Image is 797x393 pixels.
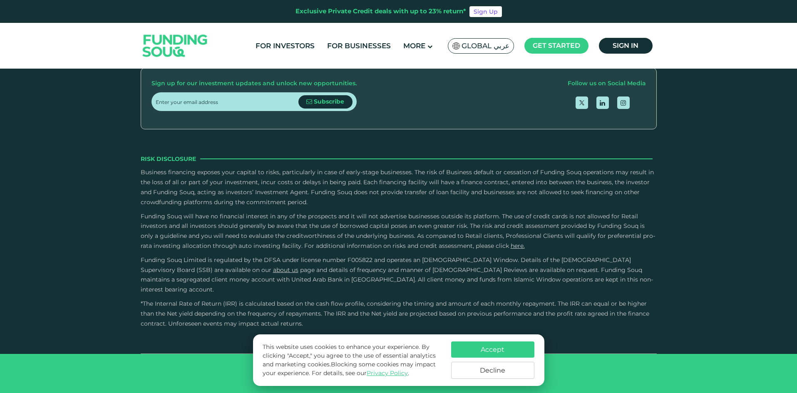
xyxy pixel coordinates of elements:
[253,39,317,53] a: For Investors
[134,25,216,67] img: Logo
[511,242,525,250] a: here.
[295,7,466,16] div: Exclusive Private Credit deals with up to 23% return*
[263,343,442,378] p: This website uses cookies to enhance your experience. By clicking "Accept," you agree to the use ...
[469,6,502,17] a: Sign Up
[300,266,315,274] span: page
[141,266,653,294] span: and details of frequency and manner of [DEMOGRAPHIC_DATA] Reviews are available on request. Fundi...
[141,213,655,250] span: Funding Souq will have no financial interest in any of the prospects and it will not advertise bu...
[151,79,357,89] div: Sign up for our investment updates and unlock new opportunities.
[273,266,298,274] a: About Us
[568,79,646,89] div: Follow us on Social Media
[599,38,653,54] a: Sign in
[452,42,460,49] img: SA Flag
[314,98,344,105] span: Subscribe
[617,96,630,109] a: open Instagram
[451,362,534,379] button: Decline
[312,369,409,377] span: For details, see our .
[156,92,298,111] input: Enter your email address
[613,42,638,49] span: Sign in
[576,96,588,109] a: open Twitter
[141,299,657,329] p: *The Internal Rate of Return (IRR) is calculated based on the cash flow profile, considering the ...
[533,42,580,49] span: Get started
[141,168,657,207] p: Business financing exposes your capital to risks, particularly in case of early-stage businesses....
[141,154,196,163] span: Risk Disclosure
[367,369,408,377] a: Privacy Policy
[451,341,534,358] button: Accept
[325,39,393,53] a: For Businesses
[403,42,425,50] span: More
[141,256,631,274] span: Funding Souq Limited is regulated by the DFSA under license number F005822 and operates an [DEMOG...
[263,361,436,377] span: Blocking some cookies may impact your experience.
[462,41,509,51] span: Global عربي
[579,100,584,105] img: twitter
[596,96,609,109] a: open Linkedin
[298,95,353,109] button: Subscribe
